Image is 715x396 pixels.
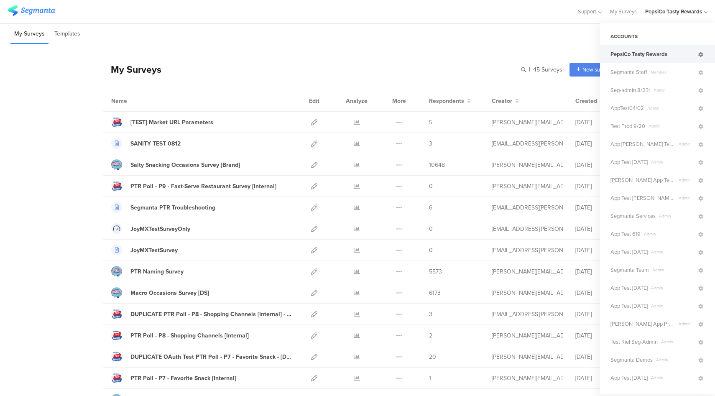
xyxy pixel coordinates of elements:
span: Admin [656,213,697,219]
span: Admin [675,141,697,147]
span: Admin [648,303,697,309]
a: DUPLICATE OAuth Test PTR Poll - P7 - Favorite Snack - [DATE] [111,351,293,362]
div: megan.lynch@pepsico.com [492,118,563,127]
div: Macro Occasions Survey [DS] [130,289,209,297]
span: 0 [429,225,433,233]
div: megan.lynch@pepsico.com [492,161,563,169]
div: megan.lynch@pepsico.com [492,331,563,340]
div: megan.lynch@pepsico.com [492,374,563,383]
a: PTR Poll - P9 - Fast-Serve Restaurant Survey [Internal] [111,181,276,192]
span: Admin [675,321,697,327]
span: 20 [429,353,436,361]
span: Segmanta Services [610,212,656,220]
span: Admin [641,231,697,237]
a: [TEST] Market URL Parameters [111,117,213,128]
span: | [528,65,531,74]
span: App Test 7.23.24 [610,374,648,382]
div: [DATE] [575,310,626,319]
li: My Surveys [10,24,49,44]
img: segmanta logo [8,5,55,16]
a: Macro Occasions Survey [DS] [111,287,209,298]
span: Admin [653,357,697,363]
a: JoyMXTestSurvey [111,245,178,255]
span: Respondents [429,97,464,105]
div: andreza.godoy.contractor@pepsico.com [492,225,563,233]
span: Riel App Prod Test 11/14 [610,320,675,328]
a: Segmanta PTR Troubleshooting [111,202,215,213]
div: andreza.godoy.contractor@pepsico.com [492,203,563,212]
div: [DATE] [575,161,626,169]
span: App Test Riel 10.07.24 [610,194,675,202]
span: 1 [429,374,431,383]
div: [DATE] [575,225,626,233]
span: Segmanta Team [610,266,649,274]
div: [DATE] [575,203,626,212]
span: 3 [429,139,432,148]
span: Admin [648,285,697,291]
span: Support [578,8,596,15]
span: 5573 [429,267,442,276]
div: megan.lynch@pepsico.com [492,182,563,191]
div: riel@segmanta.com [492,353,563,361]
span: Admin [644,105,697,111]
div: [DATE] [575,353,626,361]
div: My Surveys [102,62,161,77]
span: App Test 7/9/24 [610,284,648,292]
div: PTR Poll - P9 - Fast-Serve Restaurant Survey [Internal] [130,182,276,191]
button: Creator [492,97,519,105]
span: New survey [582,66,610,74]
a: PTR Poll - P8 - Shopping Channels [Internal] [111,330,249,341]
span: App Test 3.24.25 [610,248,648,256]
div: PTR Naming Survey [130,267,184,276]
div: Salty Snacking Occasions Survey [Brand] [130,161,240,169]
span: Seg-admin 8/23r [610,86,650,94]
span: Segmanta Staff [610,68,647,76]
a: PTR Poll - P7 - Favorite Snack [Internal] [111,373,236,383]
div: andreza.godoy.contractor@pepsico.com [492,310,563,319]
div: [DATE] [575,118,626,127]
div: [DATE] [575,267,626,276]
div: PTR Poll - P8 - Shopping Channels [Internal] [130,331,249,340]
div: PTR Poll - P7 - Favorite Snack [Internal] [130,374,236,383]
div: Edit [305,90,323,111]
span: Admin [645,123,697,129]
span: Admin [650,87,697,93]
span: Admin [649,267,697,273]
span: App Test 2.28.24 [610,302,648,310]
div: megan.lynch@pepsico.com [492,289,563,297]
a: DUPLICATE PTR Poll - P8 - Shopping Channels [Internal] - test [111,309,293,319]
span: Member [647,69,697,75]
div: ACCOUNTS [600,29,715,43]
div: andreza.godoy.contractor@pepsico.com [492,246,563,255]
span: Creator [492,97,512,105]
span: Admin [658,339,697,345]
span: Admin [675,195,697,201]
span: 0 [429,246,433,255]
div: [DATE] [575,331,626,340]
div: megan.lynch@pepsico.com [492,267,563,276]
span: Admin [675,177,697,183]
span: 5 [429,118,432,127]
span: 0 [429,182,433,191]
span: 3 [429,310,432,319]
a: SANITY TEST 0812 [111,138,181,149]
a: Salty Snacking Occasions Survey [Brand] [111,159,240,170]
div: JoyMXTestSurvey [130,246,178,255]
div: andreza.godoy.contractor@pepsico.com [492,139,563,148]
span: App Test 2/8/24 [610,158,648,166]
li: Templates [51,24,84,44]
button: Respondents [429,97,471,105]
a: JoyMXTestSurveyOnly [111,223,190,234]
div: More [390,90,408,111]
span: Admin [648,375,697,381]
div: DUPLICATE PTR Poll - P8 - Shopping Channels [Internal] - test [130,310,293,319]
span: Admin [648,249,697,255]
div: [DATE] [575,289,626,297]
span: Admin [648,159,697,165]
div: [DATE] [575,374,626,383]
span: App Test 619 [610,230,641,238]
span: Test Riel Seg-Admin [610,338,658,346]
div: Name [111,97,161,105]
div: PepsiCo Tasty Rewards [645,8,702,15]
div: [DATE] [575,246,626,255]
